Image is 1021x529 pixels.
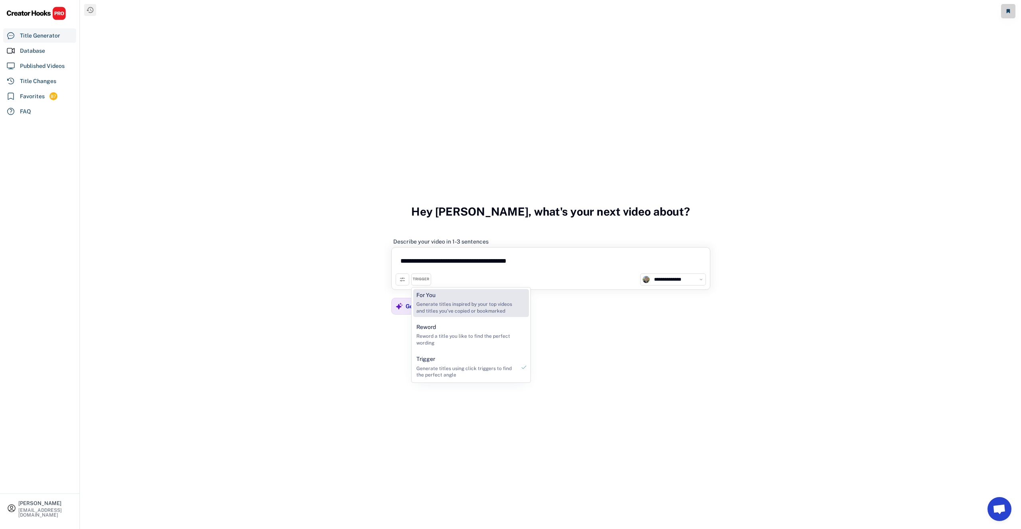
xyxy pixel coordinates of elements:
[20,77,56,85] div: Title Changes
[643,276,650,283] img: channels4_profile.jpg
[416,355,435,363] div: Trigger
[416,301,516,315] div: Generate titles inspired by your top videos and titles you've copied or bookmarked
[20,107,31,116] div: FAQ
[416,365,516,379] div: Generate titles using click triggers to find the perfect angle
[20,92,45,101] div: Favorites
[416,333,516,347] div: Reword a title you like to find the perfect wording
[416,291,436,299] div: For You
[393,238,489,245] div: Describe your video in 1-3 sentences
[18,508,73,517] div: [EMAIL_ADDRESS][DOMAIN_NAME]
[20,47,45,55] div: Database
[20,62,65,70] div: Published Videos
[49,93,57,100] div: 87
[987,497,1011,521] a: Open chat
[413,277,429,282] div: TRIGGER
[6,6,66,20] img: CHPRO%20Logo.svg
[411,196,690,227] h3: Hey [PERSON_NAME], what's your next video about?
[18,501,73,506] div: [PERSON_NAME]
[416,323,436,331] div: Reword
[20,32,60,40] div: Title Generator
[406,303,460,310] div: Generate title ideas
